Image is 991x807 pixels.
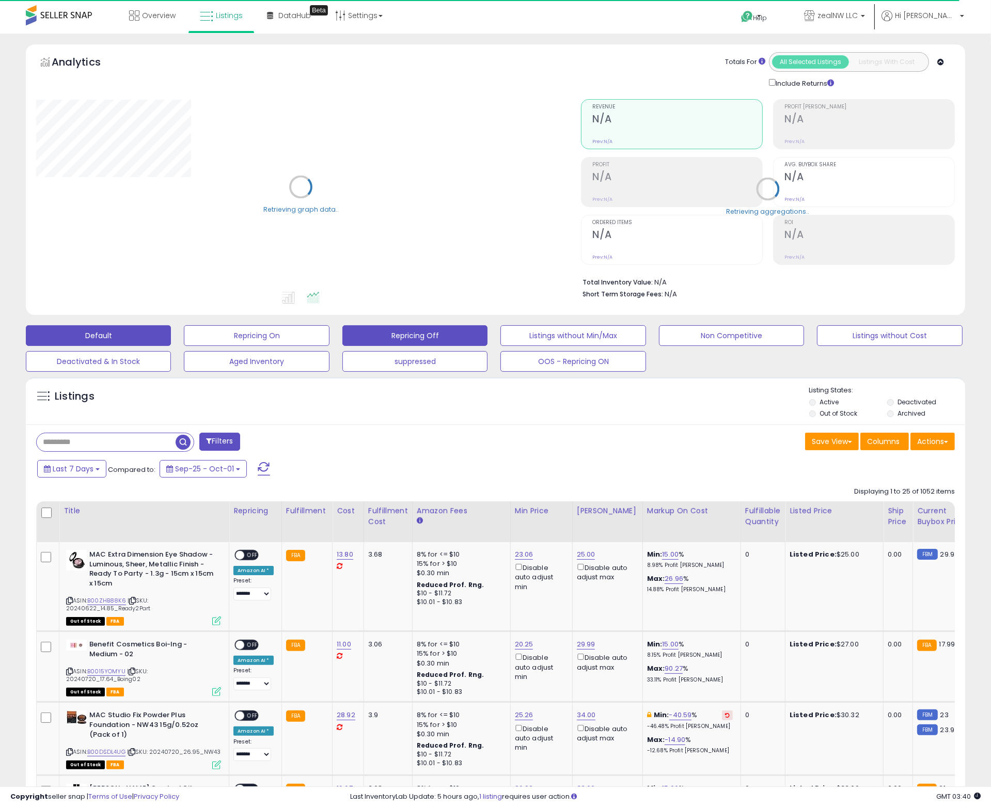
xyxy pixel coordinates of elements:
[66,784,87,804] img: 31ouy174eeL._SL40_.jpg
[772,55,849,69] button: All Selected Listings
[89,710,215,742] b: MAC Studio Fix Powder Plus Foundation - NW43 15g/0.52oz (Pack of 1)
[515,710,533,720] a: 25.26
[417,659,502,668] div: $0.30 min
[809,386,965,395] p: Listing States:
[233,738,274,762] div: Preset:
[417,640,502,649] div: 8% for <= $10
[479,792,502,801] a: 1 listing
[790,784,875,793] div: $33.00
[417,568,502,578] div: $0.30 min
[286,710,305,722] small: FBA
[854,487,955,497] div: Displaying 1 to 25 of 1052 items
[10,792,48,801] strong: Copyright
[940,549,959,559] span: 29.98
[817,325,962,346] button: Listings without Cost
[66,550,87,571] img: 41Ox7UR9utL._SL40_.jpg
[790,783,837,793] b: Listed Price:
[741,10,753,23] i: Get Help
[917,549,937,560] small: FBM
[745,784,777,793] div: 0
[88,792,132,801] a: Terms of Use
[417,679,502,688] div: $10 - $11.72
[577,710,596,720] a: 34.00
[745,505,781,527] div: Fulfillable Quantity
[577,652,635,672] div: Disable auto adjust max
[417,688,502,697] div: $10.01 - $10.83
[848,55,925,69] button: Listings With Cost
[642,501,741,542] th: The percentage added to the cost of goods (COGS) that forms the calculator for Min & Max prices.
[26,351,171,372] button: Deactivated & In Stock
[368,505,408,527] div: Fulfillment Cost
[888,640,905,649] div: 0.00
[790,639,837,649] b: Listed Price:
[233,566,274,575] div: Amazon AI *
[753,13,767,22] span: Help
[888,505,908,527] div: Ship Price
[662,639,679,650] a: 15.00
[577,549,595,560] a: 25.00
[917,505,970,527] div: Current Buybox Price
[647,586,733,593] p: 14.88% Profit [PERSON_NAME]
[417,649,502,658] div: 15% for > $10
[233,667,274,690] div: Preset:
[647,574,733,593] div: %
[647,735,733,754] div: %
[665,663,683,674] a: 90.27
[910,433,955,450] button: Actions
[127,748,221,756] span: | SKU: 20240720_26.95_NW43
[216,10,243,21] span: Listings
[199,433,240,451] button: Filters
[790,640,875,649] div: $27.00
[417,759,502,768] div: $10.01 - $10.83
[66,550,221,624] div: ASIN:
[37,460,106,478] button: Last 7 Days
[368,550,404,559] div: 3.68
[337,505,359,516] div: Cost
[417,559,502,568] div: 15% for > $10
[940,710,949,720] span: 23
[342,325,487,346] button: Repricing Off
[417,670,484,679] b: Reduced Prof. Rng.
[647,783,663,793] b: Min:
[368,710,404,720] div: 3.9
[647,723,733,730] p: -46.48% Profit [PERSON_NAME]
[286,550,305,561] small: FBA
[278,10,311,21] span: DataHub
[87,748,125,756] a: B00DSDL4UG
[233,726,274,736] div: Amazon AI *
[888,710,905,720] div: 0.00
[244,711,261,720] span: OFF
[417,550,502,559] div: 8% for <= $10
[515,549,533,560] a: 23.06
[500,351,646,372] button: OOS - Repricing ON
[175,464,234,474] span: Sep-25 - Oct-01
[417,710,502,720] div: 8% for <= $10
[417,598,502,607] div: $10.01 - $10.83
[417,784,502,793] div: 8% for <= $10
[820,409,857,418] label: Out of Stock
[108,465,155,474] span: Compared to:
[665,735,685,745] a: -14.90
[662,783,679,794] a: 15.00
[647,664,733,683] div: %
[66,667,148,683] span: | SKU: 20240720_17.64_Boing02
[26,325,171,346] button: Default
[106,761,124,769] span: FBA
[647,663,665,673] b: Max:
[134,792,179,801] a: Privacy Policy
[66,710,221,768] div: ASIN:
[654,710,669,720] b: Min:
[647,549,663,559] b: Min:
[647,505,736,516] div: Markup on Cost
[53,464,93,474] span: Last 7 Days
[417,741,484,750] b: Reduced Prof. Rng.
[577,562,635,582] div: Disable auto adjust max
[898,409,925,418] label: Archived
[87,667,125,676] a: B0015YOMYU
[160,460,247,478] button: Sep-25 - Oct-01
[417,589,502,598] div: $10 - $11.72
[64,505,225,516] div: Title
[106,688,124,697] span: FBA
[790,710,837,720] b: Listed Price:
[647,574,665,583] b: Max:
